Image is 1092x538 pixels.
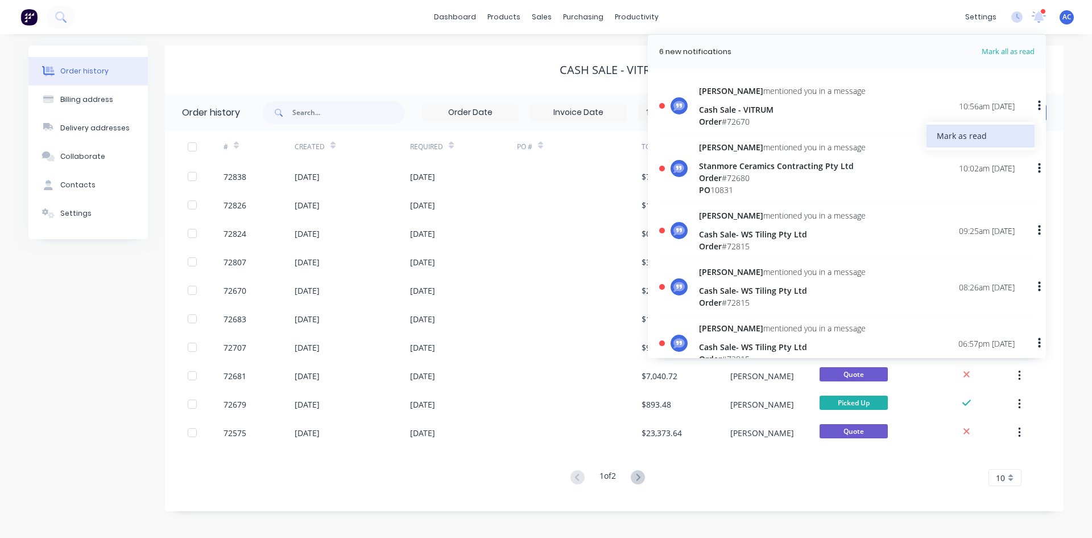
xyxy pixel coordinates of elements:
div: # [224,131,295,162]
div: 6 new notifications [659,46,731,58]
div: # 72815 [699,240,866,252]
div: 72838 [224,171,246,183]
div: [PERSON_NAME] [730,399,794,410]
span: Quote [820,424,888,438]
div: 72683 [224,313,246,325]
div: [DATE] [295,370,320,382]
div: 08:26am [DATE] [959,281,1015,293]
div: 17 Statuses [639,106,734,118]
div: settings [959,9,1002,26]
div: [DATE] [410,228,435,240]
div: purchasing [557,9,609,26]
input: Invoice Date [531,104,626,121]
button: Collaborate [28,142,148,171]
div: [DATE] [410,285,435,297]
div: [DATE] [410,370,435,382]
div: [DATE] [410,171,435,183]
div: $7,402.65 [642,171,677,183]
div: Required [410,131,517,162]
div: # 72815 [699,353,866,365]
div: mentioned you in a message [699,266,866,278]
div: Cash Sale - VITRUM [560,63,669,77]
div: 10:02am [DATE] [959,162,1015,174]
div: 72707 [224,342,246,354]
div: Cash Sale - VITRUM [699,104,866,116]
div: 72681 [224,370,246,382]
span: AC [1062,12,1072,22]
span: Order [699,173,722,183]
div: $13,453.35 [642,313,682,325]
div: PO # [517,131,642,162]
button: Billing address [28,85,148,114]
div: [DATE] [410,256,435,268]
div: [DATE] [295,228,320,240]
div: # 72815 [699,297,866,309]
div: 72575 [224,427,246,439]
span: [PERSON_NAME] [699,266,763,277]
div: $3,271.63 [642,256,677,268]
div: [DATE] [295,313,320,325]
div: $0.00 [642,228,662,240]
div: [DATE] [410,199,435,211]
span: Order [699,297,722,308]
div: [DATE] [295,171,320,183]
div: Stanmore Ceramics Contracting Pty Ltd [699,160,866,172]
div: # 72670 [699,116,866,128]
div: 72670 [224,285,246,297]
div: mentioned you in a message [699,85,866,97]
span: [PERSON_NAME] [699,85,763,96]
button: Delivery addresses [28,114,148,142]
div: Delivery addresses [60,123,130,133]
div: Contacts [60,180,96,190]
div: $9,612.00 [642,342,677,354]
span: 10 [996,472,1005,484]
div: 10:56am [DATE] [959,100,1015,112]
div: $893.48 [642,399,671,410]
div: Total Value [642,142,685,152]
div: 1 of 2 [599,470,616,486]
div: Settings [60,208,92,219]
div: 72824 [224,228,246,240]
div: Created [295,142,325,152]
div: $2,167.90 [642,285,677,297]
div: 72807 [224,256,246,268]
div: 10831 [699,184,866,196]
span: [PERSON_NAME] [699,323,763,334]
div: mentioned you in a message [699,141,866,153]
div: # 72680 [699,172,866,184]
div: [DATE] [295,256,320,268]
div: sales [526,9,557,26]
span: Picked Up [820,396,888,410]
div: 72826 [224,199,246,211]
div: Billing address [60,95,113,105]
div: Order history [60,66,109,76]
div: [DATE] [410,313,435,325]
div: 06:57pm [DATE] [958,338,1015,350]
div: $23,373.64 [642,427,682,439]
div: Cash Sale- WS Tiling Pty Ltd [699,228,866,240]
div: [DATE] [295,427,320,439]
div: [DATE] [295,342,320,354]
span: Order [699,354,722,364]
button: Contacts [28,171,148,199]
div: Required [410,142,443,152]
a: dashboard [428,9,482,26]
button: Order history [28,57,148,85]
div: [PERSON_NAME] [730,370,794,382]
button: Settings [28,199,148,228]
div: productivity [609,9,664,26]
span: [PERSON_NAME] [699,210,763,221]
div: [DATE] [410,427,435,439]
div: Collaborate [60,151,105,162]
div: Order history [182,106,240,120]
div: [PERSON_NAME] [730,427,794,439]
div: Total Value [642,131,730,162]
span: PO [699,184,710,195]
div: Mark as read [937,128,1024,144]
div: [DATE] [295,285,320,297]
div: Created [295,131,410,162]
span: Quote [820,367,888,381]
img: Factory [20,9,38,26]
div: PO # [517,142,532,152]
div: [DATE] [410,342,435,354]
